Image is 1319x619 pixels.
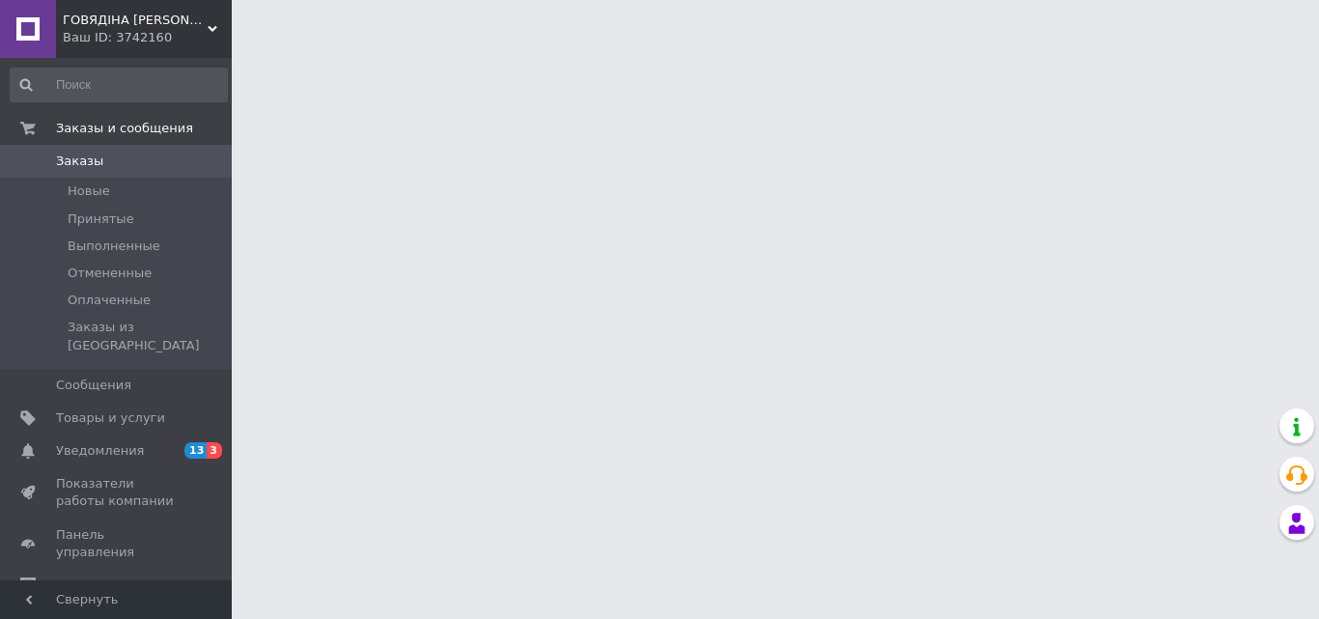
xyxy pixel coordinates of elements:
[56,526,179,561] span: Панель управления
[68,183,110,200] span: Новые
[68,292,151,309] span: Оплаченные
[207,442,222,459] span: 3
[56,475,179,510] span: Показатели работы компании
[56,153,103,170] span: Заказы
[56,442,144,460] span: Уведомления
[56,120,193,137] span: Заказы и сообщения
[56,409,165,427] span: Товары и услуги
[63,29,232,46] div: Ваш ID: 3742160
[56,577,107,594] span: Отзывы
[56,377,131,394] span: Сообщения
[10,68,228,102] input: Поиск
[184,442,207,459] span: 13
[68,265,152,282] span: Отмененные
[68,238,160,255] span: Выполненные
[68,319,226,353] span: Заказы из [GEOGRAPHIC_DATA]
[68,211,134,228] span: Принятые
[63,12,208,29] span: ГОВЯДІНА ІВАННА ІВАНІВНА ФОП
